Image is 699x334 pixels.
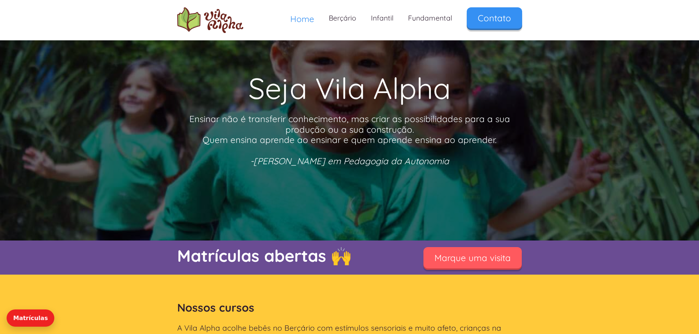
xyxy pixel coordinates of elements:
[321,7,364,29] a: Berçário
[177,297,522,319] h2: Nossos cursos
[177,114,522,166] p: Ensinar não é transferir conhecimento, mas criar as possibilidades para a sua produção ou a sua c...
[467,7,522,29] a: Contato
[250,155,449,166] em: -[PERSON_NAME] em Pedagogia da Autonomia
[364,7,401,29] a: Infantil
[177,7,243,33] a: home
[177,244,405,267] p: Matrículas abertas 🙌
[283,7,321,30] a: Home
[177,7,243,33] img: logo Escola Vila Alpha
[401,7,459,29] a: Fundamental
[7,309,54,327] a: Matrículas - abrir link
[423,247,522,268] a: Marque uma visita
[177,66,522,110] h1: Seja Vila Alpha
[290,14,314,24] span: Home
